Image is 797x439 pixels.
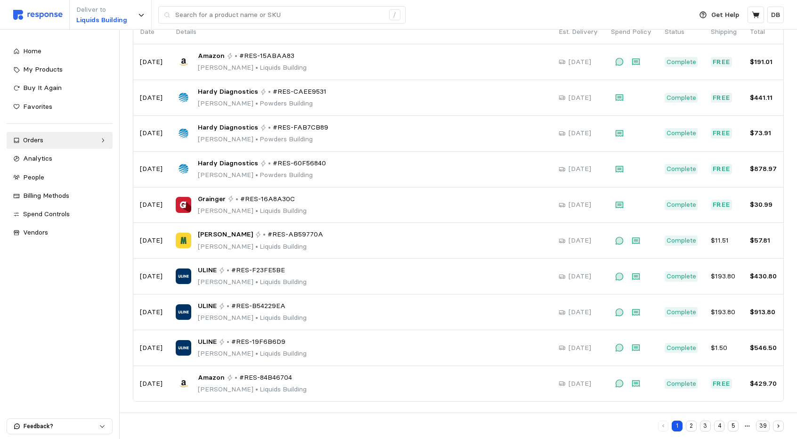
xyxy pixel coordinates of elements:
[198,277,307,287] p: [PERSON_NAME] Liquids Building
[569,128,591,138] p: [DATE]
[767,7,784,23] button: DB
[750,343,777,353] p: $546.50
[694,6,745,24] button: Get Help
[198,194,226,204] span: Grainger
[176,27,545,37] p: Details
[176,233,191,248] img: McMaster-Carr
[667,93,696,103] p: Complete
[23,191,69,200] span: Billing Methods
[711,271,737,282] p: $193.80
[227,265,229,276] p: •
[24,422,99,431] p: Feedback?
[176,126,191,141] img: Hardy Diagnostics
[750,200,777,210] p: $30.99
[667,236,696,246] p: Complete
[13,10,63,20] img: svg%3e
[711,27,737,37] p: Shipping
[713,379,731,389] p: Free
[198,158,258,169] span: Hardy Diagnostics
[750,379,777,389] p: $429.70
[176,340,191,356] img: ULINE
[711,236,737,246] p: $11.51
[76,5,127,15] p: Deliver to
[569,93,591,103] p: [DATE]
[198,301,217,311] span: ULINE
[198,134,328,145] p: [PERSON_NAME] Powders Building
[23,228,48,236] span: Vendors
[239,373,292,383] span: #RES-84B46704
[23,210,70,218] span: Spend Controls
[23,83,62,92] span: Buy It Again
[667,343,696,353] p: Complete
[140,271,163,282] p: [DATE]
[263,229,266,240] p: •
[569,57,591,67] p: [DATE]
[750,271,777,282] p: $430.80
[711,10,739,20] p: Get Help
[227,337,229,347] p: •
[667,164,696,174] p: Complete
[176,376,191,391] img: Amazon
[235,51,237,61] p: •
[750,164,777,174] p: $878.97
[7,206,113,223] a: Spend Controls
[7,98,113,115] a: Favorites
[713,57,731,67] p: Free
[7,419,112,434] button: Feedback?
[714,421,725,431] button: 4
[750,27,777,37] p: Total
[569,236,591,246] p: [DATE]
[268,229,323,240] span: #RES-AB59770A
[253,277,260,286] span: •
[667,200,696,210] p: Complete
[140,164,163,174] p: [DATE]
[198,63,307,73] p: [PERSON_NAME] Liquids Building
[76,15,127,25] p: Liquids Building
[176,161,191,177] img: Hardy Diagnostics
[198,229,253,240] span: [PERSON_NAME]
[771,10,780,20] p: DB
[176,197,191,212] img: Grainger
[23,65,63,73] span: My Products
[750,57,777,67] p: $191.01
[268,87,271,97] p: •
[23,135,96,146] div: Orders
[198,337,217,347] span: ULINE
[559,27,598,37] p: Est. Delivery
[239,51,294,61] span: #RES-15ABAA83
[7,224,113,241] a: Vendors
[273,122,328,133] span: #RES-FAB7CB89
[140,379,163,389] p: [DATE]
[198,265,217,276] span: ULINE
[750,128,777,138] p: $73.91
[198,384,307,395] p: [PERSON_NAME] Liquids Building
[23,47,41,55] span: Home
[253,63,260,72] span: •
[7,169,113,186] a: People
[140,236,163,246] p: [DATE]
[176,90,191,106] img: Hardy Diagnostics
[700,421,711,431] button: 3
[140,200,163,210] p: [DATE]
[569,200,591,210] p: [DATE]
[728,421,739,431] button: 5
[389,9,400,21] div: /
[198,87,258,97] span: Hardy Diagnostics
[7,132,113,149] a: Orders
[569,307,591,317] p: [DATE]
[198,122,258,133] span: Hardy Diagnostics
[253,171,260,179] span: •
[176,304,191,320] img: ULINE
[253,135,260,143] span: •
[268,158,271,169] p: •
[231,265,285,276] span: #RES-F23FE5BE
[198,349,307,359] p: [PERSON_NAME] Liquids Building
[140,93,163,103] p: [DATE]
[236,194,238,204] p: •
[273,158,326,169] span: #RES-60F56840
[569,164,591,174] p: [DATE]
[140,27,163,37] p: Date
[711,307,737,317] p: $193.80
[667,128,696,138] p: Complete
[711,343,737,353] p: $1.50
